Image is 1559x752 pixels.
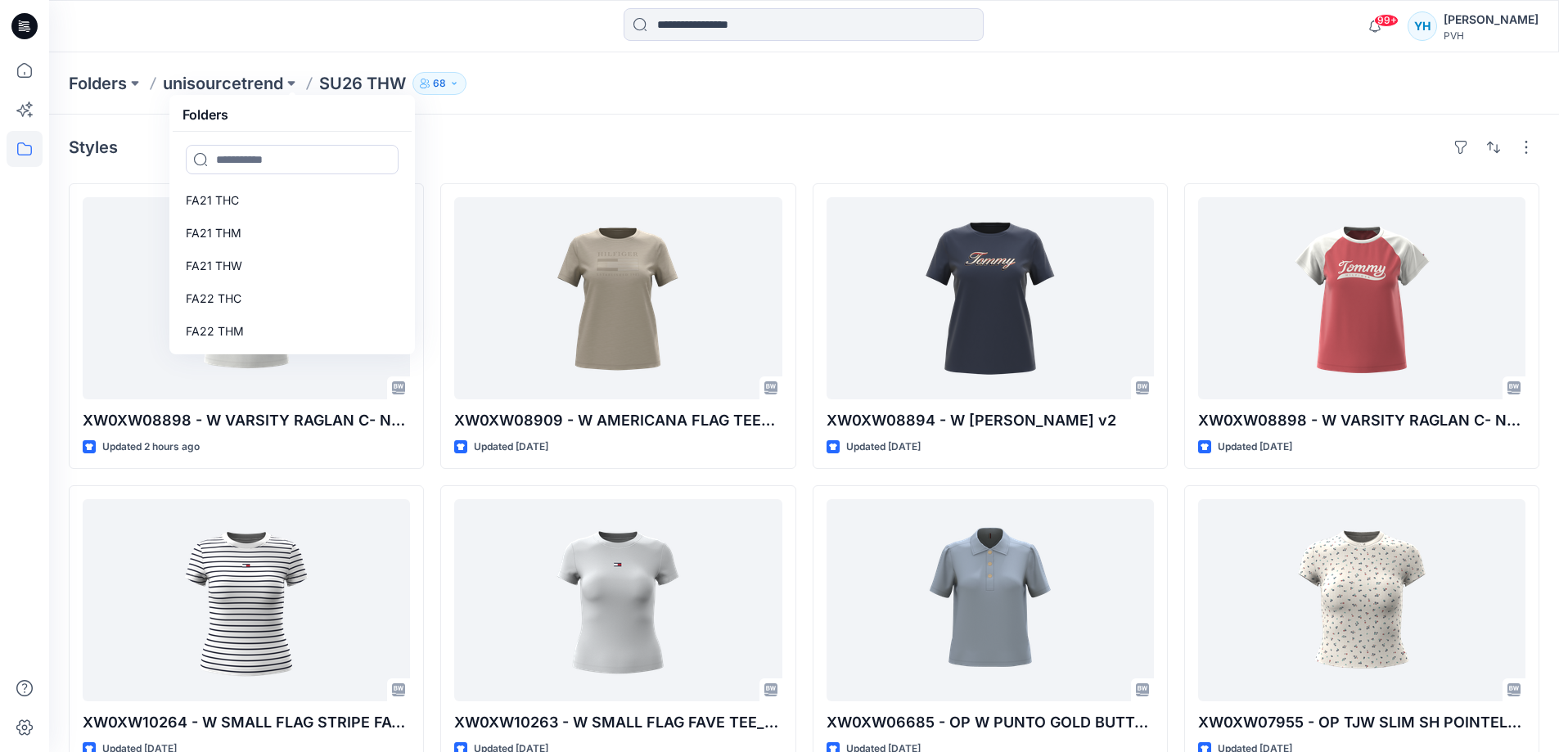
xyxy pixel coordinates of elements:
[83,499,410,701] a: XW0XW10264 - W SMALL FLAG STRIPE FAVE TEE_proto
[454,409,782,432] p: XW0XW08909 - W AMERICANA FLAG TEE_proto v2
[319,72,406,95] p: SU26 THW
[1444,10,1539,29] div: [PERSON_NAME]
[1198,197,1525,399] a: XW0XW08898 - W VARSITY RAGLAN C- NK SS TEE_fit
[454,197,782,399] a: XW0XW08909 - W AMERICANA FLAG TEE_proto v2
[1374,14,1399,27] span: 99+
[83,711,410,734] p: XW0XW10264 - W SMALL FLAG STRIPE FAVE TEE_proto
[176,250,408,282] a: FA21 THW
[827,197,1154,399] a: XW0XW08894 - W SAMMY TEE_proto v2
[83,197,410,399] a: XW0XW08898 - W VARSITY RAGLAN C- NK SS TEE_3D fit 2
[176,217,408,250] a: FA21 THM
[412,72,466,95] button: 68
[433,74,446,92] p: 68
[1198,711,1525,734] p: XW0XW07955 - OP TJW SLIM SH POINTELLE AOP SS_fit
[69,72,127,95] a: Folders
[827,711,1154,734] p: XW0XW06685 - OP W PUNTO GOLD BUTTON POLO_3D Fit 1
[827,409,1154,432] p: XW0XW08894 - W [PERSON_NAME] v2
[1198,409,1525,432] p: XW0XW08898 - W VARSITY RAGLAN C- NK SS TEE_fit
[186,191,239,210] p: FA21 THC
[173,98,238,131] h5: Folders
[186,289,241,308] p: FA22 THC
[827,499,1154,701] a: XW0XW06685 - OP W PUNTO GOLD BUTTON POLO_3D Fit 1
[176,282,408,315] a: FA22 THC
[1198,499,1525,701] a: XW0XW07955 - OP TJW SLIM SH POINTELLE AOP SS_fit
[102,439,200,456] p: Updated 2 hours ago
[186,256,242,276] p: FA21 THW
[846,439,921,456] p: Updated [DATE]
[186,223,241,243] p: FA21 THM
[176,184,408,217] a: FA21 THC
[186,322,244,341] p: FA22 THM
[83,409,410,432] p: XW0XW08898 - W VARSITY RAGLAN C- NK SS TEE_3D fit 2
[1218,439,1292,456] p: Updated [DATE]
[454,711,782,734] p: XW0XW10263 - W SMALL FLAG FAVE TEE_proto
[69,137,118,157] h4: Styles
[1444,29,1539,42] div: PVH
[454,499,782,701] a: XW0XW10263 - W SMALL FLAG FAVE TEE_proto
[163,72,283,95] a: unisourcetrend
[176,315,408,348] a: FA22 THM
[474,439,548,456] p: Updated [DATE]
[1408,11,1437,41] div: YH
